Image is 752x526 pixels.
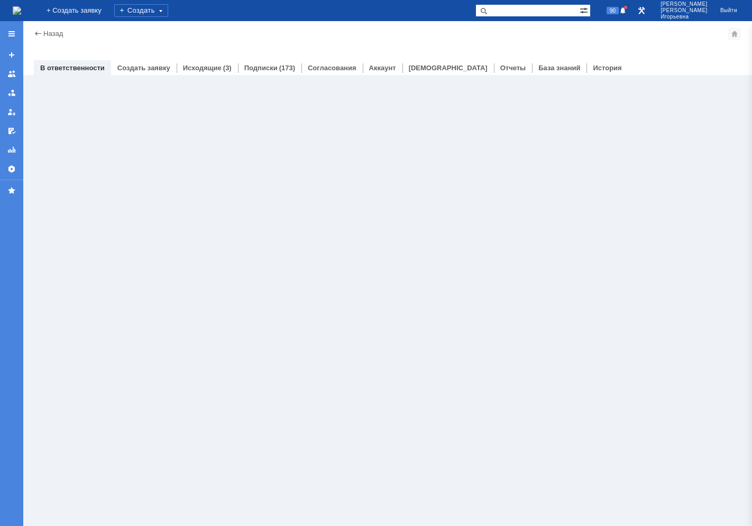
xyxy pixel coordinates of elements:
[183,64,222,72] a: Исходящие
[500,64,526,72] a: Отчеты
[3,84,20,101] a: Заявки в моей ответственности
[3,142,20,158] a: Отчеты
[43,30,63,37] a: Назад
[661,7,708,14] span: [PERSON_NAME]
[117,64,170,72] a: Создать заявку
[13,6,21,15] a: Перейти на домашнюю страницу
[3,46,20,63] a: Создать заявку
[279,64,295,72] div: (173)
[3,123,20,139] a: Мои согласования
[3,104,20,120] a: Мои заявки
[13,6,21,15] img: logo
[635,4,648,17] a: Перейти в интерфейс администратора
[369,64,396,72] a: Аккаунт
[538,64,580,72] a: База знаний
[40,64,105,72] a: В ответственности
[661,14,708,20] span: Игорьевна
[114,4,168,17] div: Создать
[3,161,20,177] a: Настройки
[593,64,621,72] a: История
[607,7,619,14] span: 90
[728,27,741,40] div: Сделать домашней страницей
[661,1,708,7] span: [PERSON_NAME]
[244,64,278,72] a: Подписки
[409,64,488,72] a: [DEMOGRAPHIC_DATA]
[223,64,232,72] div: (3)
[308,64,356,72] a: Согласования
[580,5,590,15] span: Расширенный поиск
[3,65,20,82] a: Заявки на командах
